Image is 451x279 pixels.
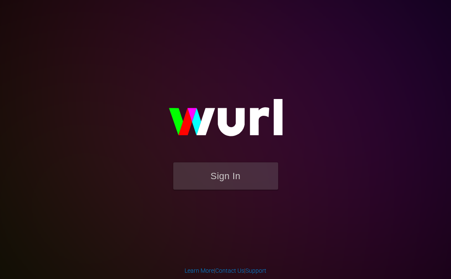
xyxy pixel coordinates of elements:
[185,267,214,274] a: Learn More
[173,162,278,190] button: Sign In
[142,81,310,162] img: wurl-logo-on-black-223613ac3d8ba8fe6dc639794a292ebdb59501304c7dfd60c99c58986ef67473.svg
[245,267,266,274] a: Support
[215,267,244,274] a: Contact Us
[185,266,266,275] div: | |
